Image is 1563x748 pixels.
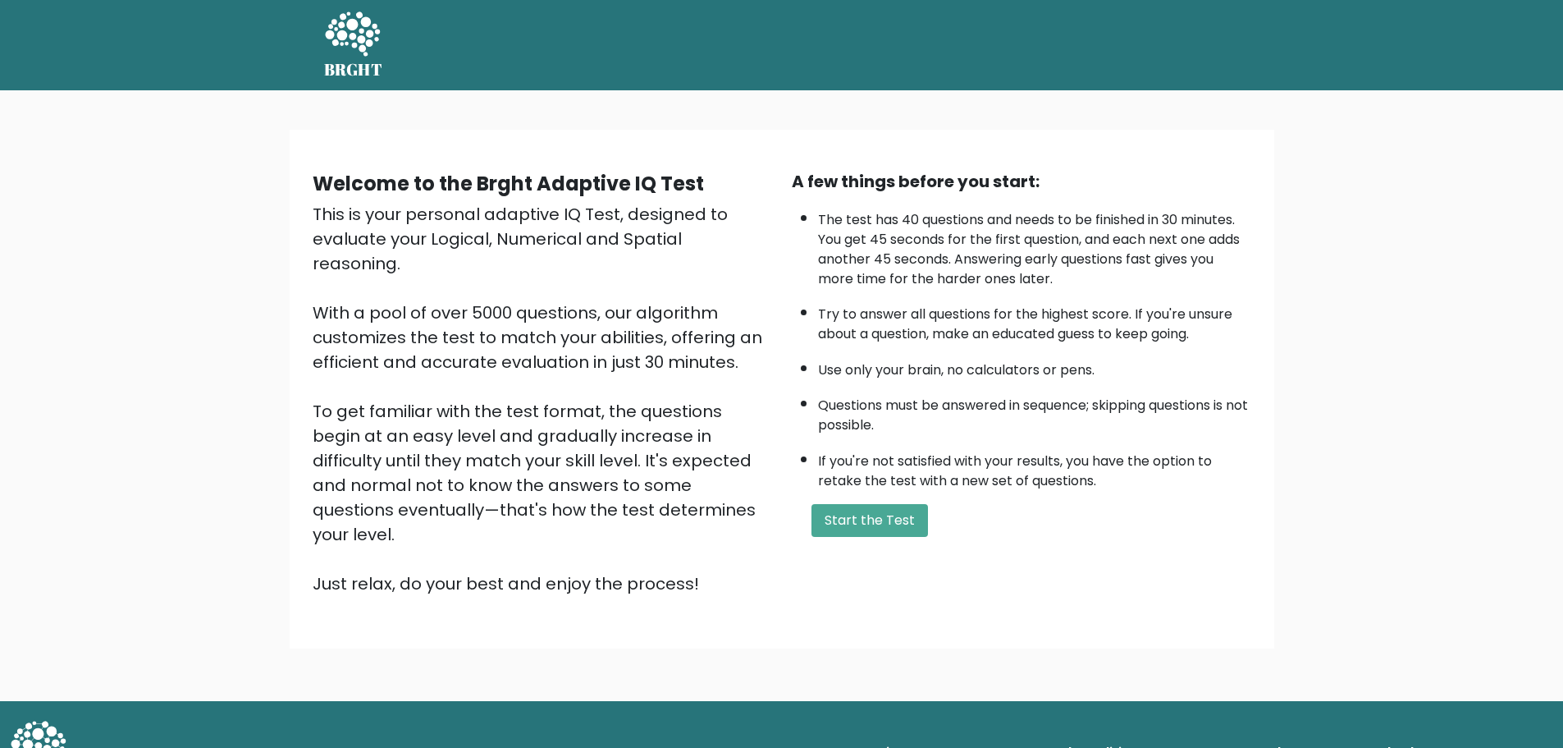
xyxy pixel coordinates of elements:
[792,169,1251,194] div: A few things before you start:
[313,170,704,197] b: Welcome to the Brght Adaptive IQ Test
[324,7,383,84] a: BRGHT
[818,388,1251,435] li: Questions must be answered in sequence; skipping questions is not possible.
[811,504,928,537] button: Start the Test
[818,296,1251,344] li: Try to answer all questions for the highest score. If you're unsure about a question, make an edu...
[313,202,772,596] div: This is your personal adaptive IQ Test, designed to evaluate your Logical, Numerical and Spatial ...
[324,60,383,80] h5: BRGHT
[818,352,1251,380] li: Use only your brain, no calculators or pens.
[818,202,1251,289] li: The test has 40 questions and needs to be finished in 30 minutes. You get 45 seconds for the firs...
[818,443,1251,491] li: If you're not satisfied with your results, you have the option to retake the test with a new set ...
